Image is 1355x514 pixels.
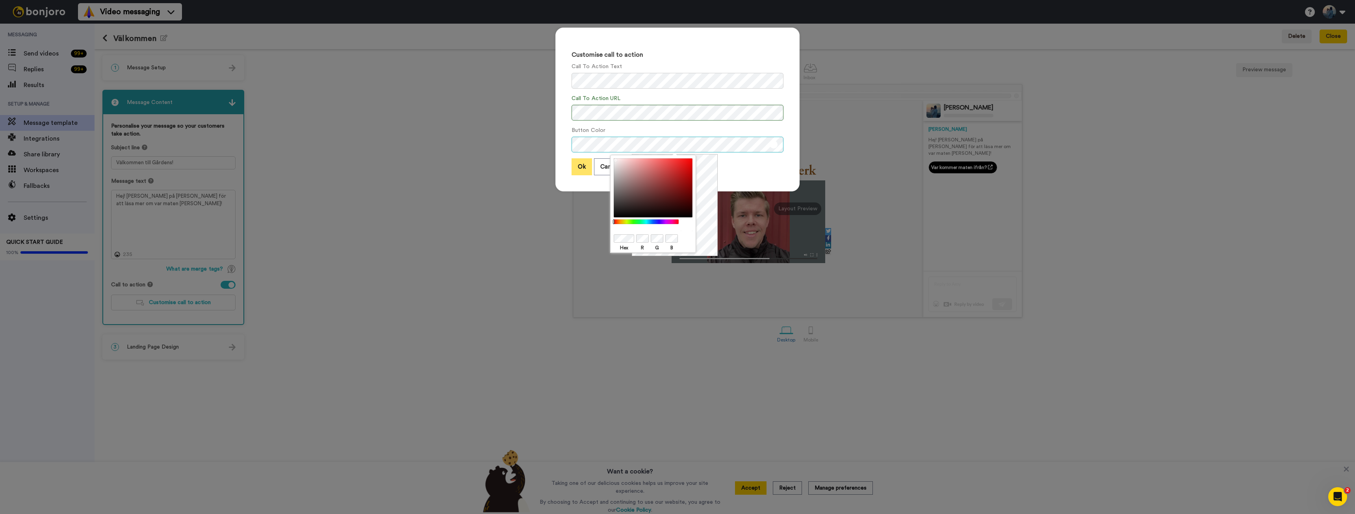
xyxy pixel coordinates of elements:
[1328,487,1347,506] iframe: Intercom live chat
[651,244,663,251] label: G
[572,63,622,71] label: Call To Action Text
[572,95,620,103] label: Call To Action URL
[665,244,678,251] label: B
[572,52,783,59] h3: Customise call to action
[1344,487,1351,494] span: 2
[594,158,626,175] button: Cancel
[636,244,649,251] label: R
[614,244,634,251] label: Hex
[572,126,605,135] label: Button Color
[572,158,592,175] button: Ok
